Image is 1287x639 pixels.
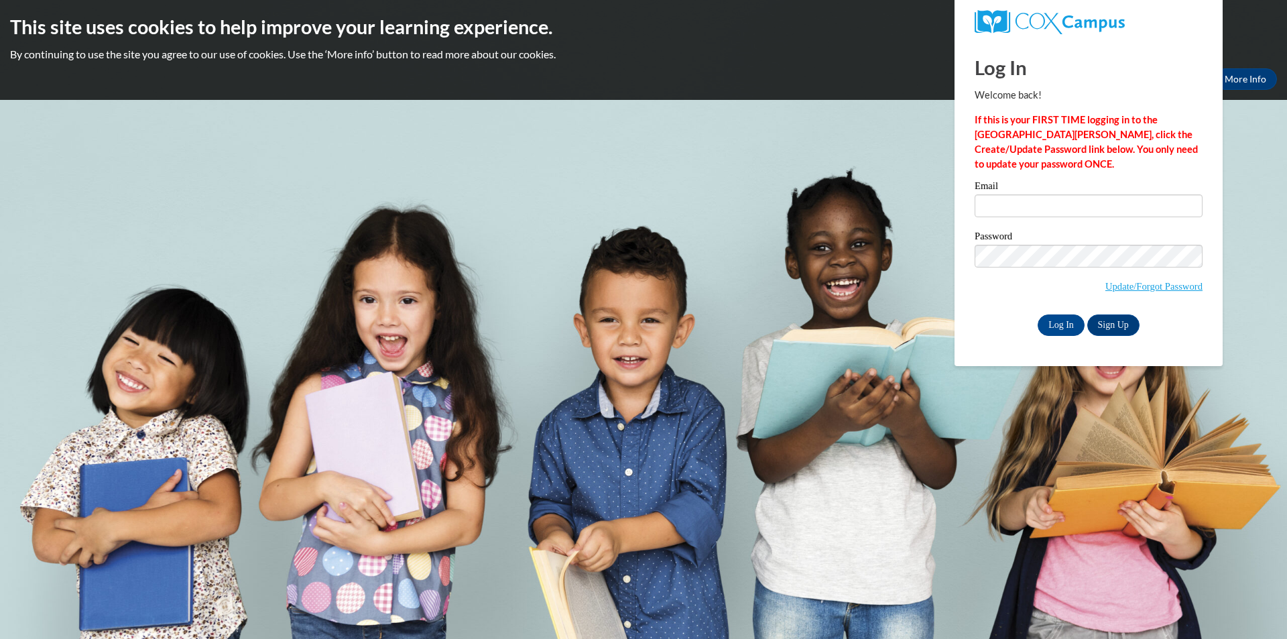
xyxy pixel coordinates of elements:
label: Email [975,181,1203,194]
p: By continuing to use the site you agree to our use of cookies. Use the ‘More info’ button to read... [10,47,1277,62]
label: Password [975,231,1203,245]
h1: Log In [975,54,1203,81]
h2: This site uses cookies to help improve your learning experience. [10,13,1277,40]
strong: If this is your FIRST TIME logging in to the [GEOGRAPHIC_DATA][PERSON_NAME], click the Create/Upd... [975,114,1198,170]
img: COX Campus [975,10,1125,34]
a: COX Campus [975,10,1203,34]
input: Log In [1038,314,1085,336]
a: Sign Up [1087,314,1140,336]
a: More Info [1214,68,1277,90]
p: Welcome back! [975,88,1203,103]
a: Update/Forgot Password [1105,281,1203,292]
